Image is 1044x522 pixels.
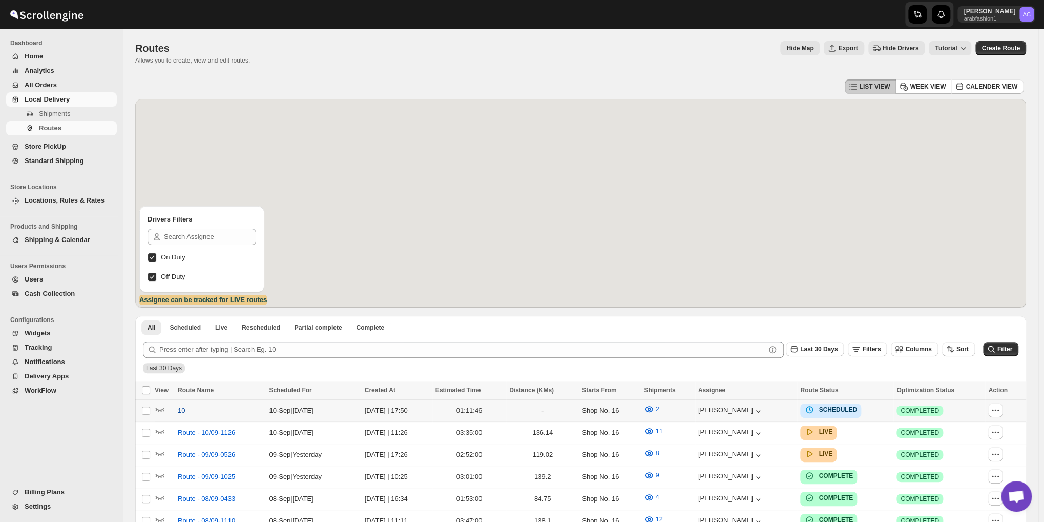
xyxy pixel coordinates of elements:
[698,494,763,505] button: [PERSON_NAME]
[975,41,1026,55] button: Create Route
[365,428,429,438] div: [DATE] | 11:26
[6,369,117,384] button: Delivery Apps
[25,196,105,204] span: Locations, Rules & Rates
[819,494,853,501] b: COMPLETE
[365,406,429,416] div: [DATE] | 17:50
[1019,7,1034,22] span: Abizer Chikhly
[172,425,241,441] button: Route - 10/09-1126
[25,81,57,89] span: All Orders
[6,287,117,301] button: Cash Collection
[269,495,313,503] span: 08-Sep | [DATE]
[509,406,576,416] div: -
[178,387,214,394] span: Route Name
[929,41,971,55] button: Tutorial
[170,324,201,332] span: Scheduled
[295,324,342,332] span: Partial complete
[896,387,954,394] span: Optimization Status
[1022,11,1031,17] text: AC
[582,406,638,416] div: Shop No. 16
[25,52,43,60] span: Home
[582,450,638,460] div: Shop No. 16
[638,467,665,484] button: 9
[135,43,170,54] span: Routes
[25,329,50,337] span: Widgets
[780,41,820,55] button: Map action label
[655,449,659,457] span: 8
[25,344,52,351] span: Tracking
[848,342,887,356] button: Filters
[895,79,952,94] button: WEEK VIEW
[6,326,117,340] button: Widgets
[242,324,280,332] span: Rescheduled
[786,342,844,356] button: Last 30 Days
[435,428,503,438] div: 03:35:00
[655,493,659,501] span: 4
[901,429,939,437] span: COMPLETED
[698,450,763,460] button: [PERSON_NAME]
[644,387,675,394] span: Shipments
[582,428,638,438] div: Shop No. 16
[655,427,662,435] span: 11
[942,342,975,356] button: Sort
[804,493,853,503] button: COMPLETE
[862,346,881,353] span: Filters
[148,214,256,225] h2: Drivers Filters
[25,236,90,244] span: Shipping & Calendar
[25,290,75,297] span: Cash Collection
[982,44,1020,52] span: Create Route
[800,346,838,353] span: Last 30 Days
[435,472,503,482] div: 03:01:00
[988,387,1007,394] span: Action
[655,405,659,413] span: 2
[8,2,85,27] img: ScrollEngine
[365,450,429,460] div: [DATE] | 17:26
[6,499,117,514] button: Settings
[997,346,1012,353] span: Filter
[164,229,256,245] input: Search Assignee
[356,324,384,332] span: Complete
[6,78,117,92] button: All Orders
[178,406,185,416] span: 10
[178,472,235,482] span: Route - 09/09-1025
[698,472,763,483] div: [PERSON_NAME]
[901,495,939,503] span: COMPLETED
[6,121,117,135] button: Routes
[582,494,638,504] div: Shop No. 16
[141,320,161,335] button: All routes
[698,387,725,394] span: Assignee
[509,428,576,438] div: 136.14
[39,110,70,117] span: Shipments
[6,49,117,64] button: Home
[269,429,313,436] span: 10-Sep | [DATE]
[161,273,185,280] span: Off Duty
[956,346,969,353] span: Sort
[883,44,919,52] span: Hide Drivers
[509,387,554,394] span: Distance (KMs)
[10,316,118,324] span: Configurations
[638,445,665,461] button: 8
[25,387,56,394] span: WorkFlow
[172,447,241,463] button: Route - 09/09-0526
[509,472,576,482] div: 139.2
[10,183,118,191] span: Store Locations
[819,428,832,435] b: LIVE
[6,193,117,208] button: Locations, Rules & Rates
[859,83,890,91] span: LIST VIEW
[161,253,185,261] span: On Duty
[269,387,311,394] span: Scheduled For
[951,79,1024,94] button: CALENDER VIEW
[582,387,616,394] span: Starts From
[901,407,939,415] span: COMPLETED
[172,491,241,507] button: Route - 08/09-0433
[966,83,1017,91] span: CALENDER VIEW
[135,56,250,65] p: Allows you to create, view and edit routes.
[804,471,853,481] button: COMPLETE
[824,41,864,55] button: Export
[155,387,169,394] span: View
[819,472,853,479] b: COMPLETE
[6,107,117,121] button: Shipments
[901,451,939,459] span: COMPLETED
[1001,481,1032,512] div: Open chat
